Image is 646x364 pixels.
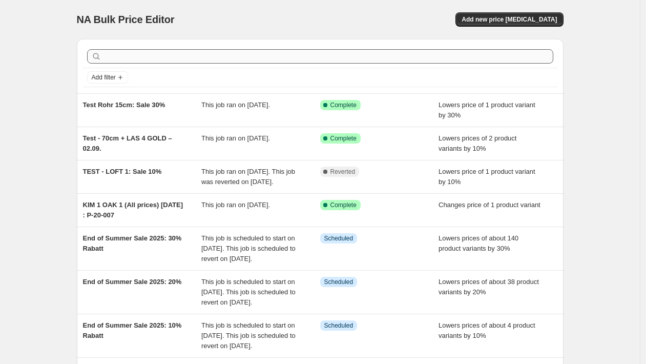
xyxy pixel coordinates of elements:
[455,12,563,27] button: Add new price [MEDICAL_DATA]
[462,15,557,24] span: Add new price [MEDICAL_DATA]
[439,168,535,186] span: Lowers price of 1 product variant by 10%
[439,278,539,296] span: Lowers prices of about 38 product variants by 20%
[201,278,296,306] span: This job is scheduled to start on [DATE]. This job is scheduled to revert on [DATE].
[439,201,540,209] span: Changes price of 1 product variant
[201,234,296,262] span: This job is scheduled to start on [DATE]. This job is scheduled to revert on [DATE].
[324,278,353,286] span: Scheduled
[330,168,356,176] span: Reverted
[83,321,182,339] span: End of Summer Sale 2025: 10% Rabatt
[83,278,182,286] span: End of Summer Sale 2025: 20%
[87,71,128,84] button: Add filter
[83,201,183,219] span: KIM 1 OAK 1 (All prices) [DATE] : P-20-007
[330,201,357,209] span: Complete
[83,168,162,175] span: TEST - LOFT 1: Sale 10%
[330,134,357,143] span: Complete
[330,101,357,109] span: Complete
[439,234,518,252] span: Lowers prices of about 140 product variants by 30%
[439,134,516,152] span: Lowers prices of 2 product variants by 10%
[83,134,172,152] span: Test - 70cm + LAS 4 GOLD – 02.09.
[201,134,270,142] span: This job ran on [DATE].
[439,321,535,339] span: Lowers prices of about 4 product variants by 10%
[92,73,116,82] span: Add filter
[77,14,175,25] span: NA Bulk Price Editor
[324,321,353,330] span: Scheduled
[83,234,182,252] span: End of Summer Sale 2025: 30% Rabatt
[201,201,270,209] span: This job ran on [DATE].
[439,101,535,119] span: Lowers price of 1 product variant by 30%
[324,234,353,242] span: Scheduled
[201,168,295,186] span: This job ran on [DATE]. This job was reverted on [DATE].
[201,101,270,109] span: This job ran on [DATE].
[83,101,165,109] span: Test Rohr 15cm: Sale 30%
[201,321,296,350] span: This job is scheduled to start on [DATE]. This job is scheduled to revert on [DATE].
